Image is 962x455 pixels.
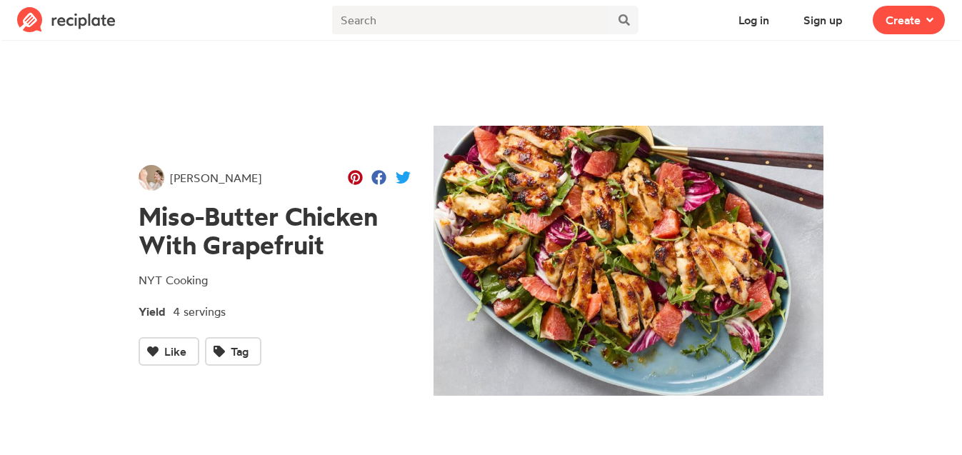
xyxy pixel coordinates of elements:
a: [PERSON_NAME] [139,165,261,191]
h1: Miso-Butter Chicken With Grapefruit [139,202,411,260]
img: Reciplate [17,7,116,33]
span: [PERSON_NAME] [170,169,261,186]
img: Recipe of Miso-Butter Chicken With Grapefruit by Grace Bish [434,126,824,396]
span: Like [164,343,186,360]
button: Create [873,6,945,34]
p: NYT Cooking [139,271,411,289]
input: Search [332,6,610,34]
button: Tag [205,337,261,366]
button: Sign up [791,6,856,34]
span: Create [886,11,921,29]
span: 4 servings [173,304,226,319]
img: User's avatar [139,165,164,191]
span: Tag [231,343,249,360]
span: Yield [139,300,173,320]
button: Log in [726,6,782,34]
button: Like [139,337,199,366]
